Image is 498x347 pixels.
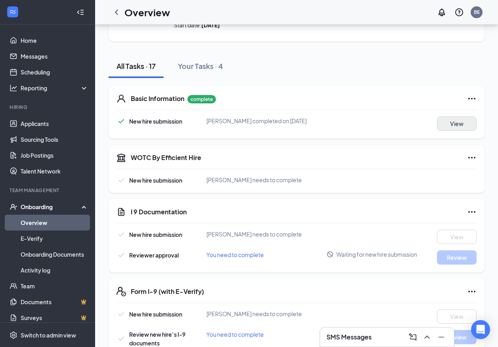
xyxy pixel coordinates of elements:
[21,84,89,92] div: Reporting
[187,95,216,103] p: complete
[116,175,126,185] svg: Checkmark
[116,207,126,217] svg: CustomFormIcon
[421,331,433,343] button: ChevronUp
[201,21,220,29] strong: [DATE]
[178,61,223,71] div: Your Tasks · 4
[174,21,381,29] span: Start date:
[21,163,88,179] a: Talent Network
[326,251,334,258] svg: Blocked
[10,84,17,92] svg: Analysis
[437,116,477,131] button: View
[437,332,446,342] svg: Minimize
[116,250,126,260] svg: Checkmark
[129,311,182,318] span: New hire submission
[21,116,88,132] a: Applicants
[21,215,88,231] a: Overview
[21,310,88,326] a: SurveysCrown
[437,250,477,265] button: Review
[326,333,372,341] h3: SMS Messages
[129,177,182,184] span: New hire submission
[21,331,76,339] div: Switch to admin view
[112,8,121,17] svg: ChevronLeft
[10,203,17,211] svg: UserCheck
[467,207,477,217] svg: Ellipses
[131,208,187,216] h5: I 9 Documentation
[131,287,204,296] h5: Form I-9 (with E-Verify)
[467,94,477,103] svg: Ellipses
[10,187,87,194] div: Team Management
[21,278,88,294] a: Team
[21,147,88,163] a: Job Postings
[406,331,419,343] button: ComposeMessage
[116,287,126,296] svg: FormI9EVerifyIcon
[129,118,182,125] span: New hire submission
[437,8,446,17] svg: Notifications
[206,310,302,317] span: [PERSON_NAME] needs to complete
[437,330,477,344] button: Review
[116,153,126,162] svg: Government
[21,262,88,278] a: Activity log
[21,231,88,246] a: E-Verify
[21,132,88,147] a: Sourcing Tools
[131,153,201,162] h5: WOTC By Efficient Hire
[454,8,464,17] svg: QuestionInfo
[129,252,179,259] span: Reviewer approval
[129,331,185,347] span: Review new hire’s I-9 documents
[467,287,477,296] svg: Ellipses
[116,230,126,239] svg: Checkmark
[116,61,156,71] div: All Tasks · 17
[9,8,17,16] svg: WorkstreamLogo
[10,104,87,111] div: Hiring
[21,32,88,48] a: Home
[206,231,302,238] span: [PERSON_NAME] needs to complete
[437,309,477,324] button: View
[21,203,82,211] div: Onboarding
[76,8,84,16] svg: Collapse
[116,94,126,103] svg: User
[21,64,88,80] a: Scheduling
[206,117,307,124] span: [PERSON_NAME] completed on [DATE]
[21,294,88,310] a: DocumentsCrown
[336,250,417,258] span: Waiting for new hire submission
[435,331,448,343] button: Minimize
[124,6,170,19] h1: Overview
[408,332,418,342] svg: ComposeMessage
[206,251,264,258] span: You need to complete
[116,334,126,343] svg: Checkmark
[116,116,126,126] svg: Checkmark
[129,231,182,238] span: New hire submission
[116,309,126,319] svg: Checkmark
[422,332,432,342] svg: ChevronUp
[474,9,480,15] div: BE
[471,320,490,339] div: Open Intercom Messenger
[21,48,88,64] a: Messages
[10,331,17,339] svg: Settings
[467,153,477,162] svg: Ellipses
[437,230,477,244] button: View
[206,176,302,183] span: [PERSON_NAME] needs to complete
[21,246,88,262] a: Onboarding Documents
[131,94,184,103] h5: Basic Information
[206,331,264,338] span: You need to complete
